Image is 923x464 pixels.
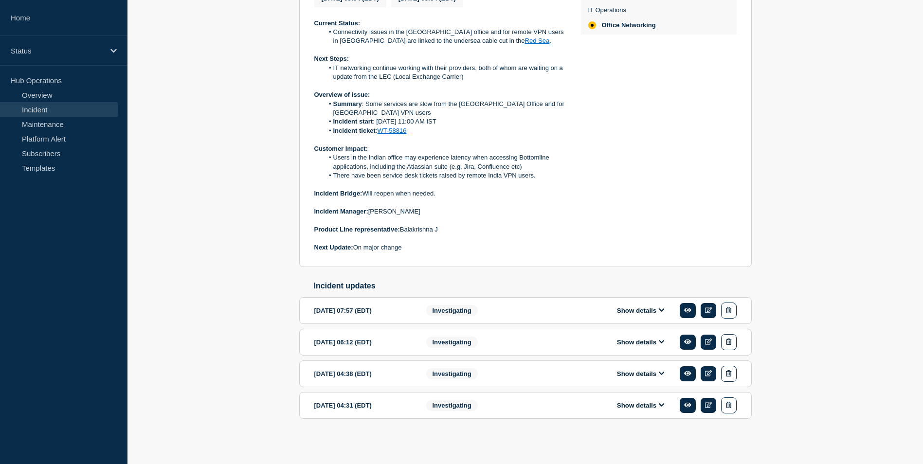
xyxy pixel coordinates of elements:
li: Connectivity issues in the [GEOGRAPHIC_DATA] office and for remote VPN users in [GEOGRAPHIC_DATA]... [324,28,565,46]
div: [DATE] 07:57 (EDT) [314,303,412,319]
span: Investigating [426,305,478,316]
span: Investigating [426,337,478,348]
div: [DATE] 06:12 (EDT) [314,334,412,350]
p: Status [11,47,104,55]
li: Users in the Indian office may experience latency when accessing Bottomline applications, includi... [324,153,565,171]
div: affected [588,21,596,29]
span: Office Networking [602,21,656,29]
a: WT-58816 [378,127,407,134]
button: Show details [614,401,668,410]
div: [DATE] 04:38 (EDT) [314,366,412,382]
strong: Summary [333,100,362,107]
strong: Incident Bridge: [314,190,362,197]
strong: Incident start [333,118,373,125]
a: Red Sea [525,37,550,44]
strong: Product Line representative: [314,226,400,233]
li: There have been service desk tickets raised by remote India VPN users. [324,171,565,180]
span: Investigating [426,400,478,411]
strong: Customer Impact: [314,145,368,152]
div: [DATE] 04:31 (EDT) [314,397,412,413]
button: Show details [614,338,668,346]
li: : [DATE] 11:00 AM IST [324,117,565,126]
button: Show details [614,306,668,315]
li: : Some services are slow from the [GEOGRAPHIC_DATA] Office and for [GEOGRAPHIC_DATA] VPN users [324,100,565,118]
h2: Incident updates [314,282,752,290]
strong: Current Status: [314,19,361,27]
strong: Next Update: [314,244,353,251]
li: IT networking continue working with their providers, both of whom are waiting on a update from th... [324,64,565,82]
p: Balakrishna J [314,225,565,234]
p: Will reopen when needed. [314,189,565,198]
strong: Overview of issue: [314,91,370,98]
button: Show details [614,370,668,378]
strong: Next Steps: [314,55,349,62]
p: [PERSON_NAME] [314,207,565,216]
span: Investigating [426,368,478,379]
p: On major change [314,243,565,252]
strong: Incident ticket [333,127,376,134]
strong: Incident Manager: [314,208,368,215]
li: : [324,126,565,135]
p: IT Operations [588,6,656,14]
